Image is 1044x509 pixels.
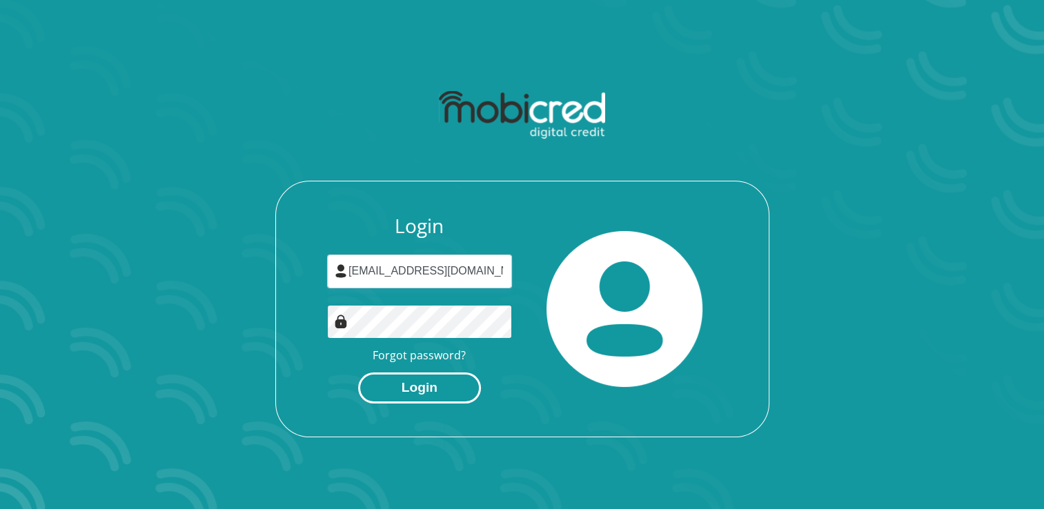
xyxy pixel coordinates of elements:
a: Forgot password? [373,348,466,363]
img: Image [334,315,348,328]
img: user-icon image [334,264,348,278]
img: mobicred logo [439,91,605,139]
h3: Login [327,214,512,238]
input: Username [327,254,512,288]
button: Login [358,372,481,403]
